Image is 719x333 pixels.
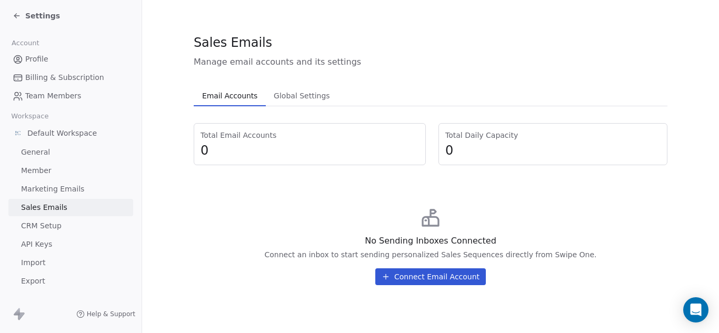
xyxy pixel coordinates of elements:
[25,72,104,83] span: Billing & Subscription
[269,88,334,103] span: Global Settings
[21,239,52,250] span: API Keys
[25,54,48,65] span: Profile
[8,87,133,105] a: Team Members
[8,180,133,198] a: Marketing Emails
[375,268,486,285] button: Connect Email Account
[27,128,97,138] span: Default Workspace
[194,56,667,68] span: Manage email accounts and its settings
[21,147,50,158] span: General
[21,276,45,287] span: Export
[445,130,661,140] span: Total Daily Capacity
[7,35,44,51] span: Account
[201,130,419,140] span: Total Email Accounts
[8,69,133,86] a: Billing & Subscription
[8,236,133,253] a: API Keys
[198,88,262,103] span: Email Accounts
[21,202,67,213] span: Sales Emails
[8,199,133,216] a: Sales Emails
[8,162,133,179] a: Member
[21,184,84,195] span: Marketing Emails
[21,257,45,268] span: Import
[25,90,81,102] span: Team Members
[201,143,419,158] span: 0
[87,310,135,318] span: Help & Support
[264,249,596,260] div: Connect an inbox to start sending personalized Sales Sequences directly from Swipe One.
[194,35,272,51] span: Sales Emails
[21,165,52,176] span: Member
[76,310,135,318] a: Help & Support
[13,11,60,21] a: Settings
[13,128,23,138] img: Untitled%20design%20-%202024-12-05T191036.186.png
[21,220,62,231] span: CRM Setup
[8,144,133,161] a: General
[365,235,496,247] div: No Sending Inboxes Connected
[8,254,133,271] a: Import
[25,11,60,21] span: Settings
[8,51,133,68] a: Profile
[445,143,661,158] span: 0
[7,108,53,124] span: Workspace
[8,217,133,235] a: CRM Setup
[683,297,708,322] div: Open Intercom Messenger
[8,273,133,290] a: Export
